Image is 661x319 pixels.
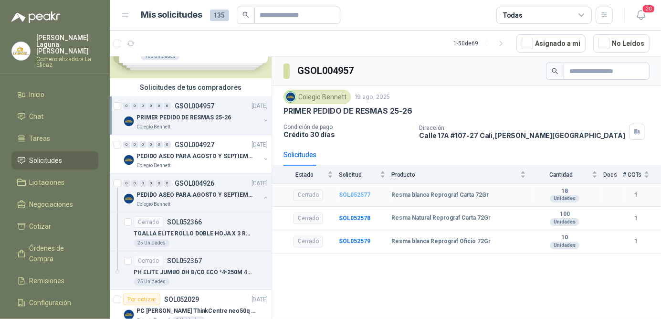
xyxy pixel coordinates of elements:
a: Tareas [11,129,98,148]
span: Negociaciones [30,199,73,210]
span: Remisiones [30,276,65,286]
div: Cerrado [134,216,163,228]
p: [DATE] [252,102,268,111]
div: 0 [131,103,138,109]
p: 19 ago, 2025 [355,93,390,102]
img: Company Logo [123,193,135,204]
span: Solicitudes [30,155,63,166]
h1: Mis solicitudes [141,8,202,22]
img: Company Logo [123,116,135,127]
span: Estado [283,171,325,178]
div: 0 [123,180,130,187]
a: 0 0 0 0 0 0 GSOL004957[DATE] Company LogoPRIMER PEDIDO DE RESMAS 25-26Colegio Bennett [123,100,270,131]
img: Company Logo [123,154,135,166]
p: SOL052367 [167,257,202,264]
span: Tareas [30,133,51,144]
p: SOL052366 [167,219,202,225]
a: Licitaciones [11,173,98,191]
div: 25 Unidades [134,278,169,286]
p: [DATE] [252,140,268,149]
b: Resma blanca Reprograf Carta 72Gr [391,191,489,199]
p: SOL052029 [164,296,199,303]
div: Todas [503,10,523,21]
b: 1 [623,237,650,246]
div: 0 [164,103,171,109]
a: Solicitudes [11,151,98,170]
a: Configuración [11,294,98,312]
div: Solicitudes [283,149,316,160]
a: Remisiones [11,272,98,290]
p: Crédito 30 días [283,130,411,138]
div: 25 Unidades [134,239,169,247]
div: Solicitudes de tus compradores [110,78,272,96]
div: 0 [131,141,138,148]
div: 0 [156,180,163,187]
p: TOALLA ELITE ROLLO DOBLE HOJA X 3 ROLLOS [134,229,252,238]
span: Licitaciones [30,177,65,188]
a: Chat [11,107,98,126]
p: GSOL004957 [175,103,214,109]
p: [DATE] [252,179,268,188]
th: Producto [391,166,532,183]
div: 0 [147,180,155,187]
div: 0 [123,141,130,148]
a: CerradoSOL052367PH ELITE JUMBO DH B/CO ECO *4*250M 433325 Unidades [110,251,272,290]
a: Inicio [11,85,98,104]
span: Cotizar [30,221,52,232]
div: Colegio Bennett [283,90,351,104]
p: Dirección [419,125,625,131]
a: SOL052577 [339,191,370,198]
th: Docs [603,166,623,183]
b: Resma Natural Reprograf Carta 72Gr [391,214,491,222]
p: PEDIDO ASEO PARA AGOSTO Y SEPTIEMBRE [136,191,255,200]
div: 1 - 50 de 69 [453,36,509,51]
p: Colegio Bennett [136,201,170,208]
th: Solicitud [339,166,391,183]
p: PC [PERSON_NAME] ThinkCentre neo50q Gen 4 Core i5 16Gb 512Gb SSD Win 11 Pro 3YW Con Teclado y Mouse [136,307,255,316]
p: [PERSON_NAME] Laguna [PERSON_NAME] [36,34,98,54]
p: Colegio Bennett [136,123,170,131]
b: Resma blanca Reprograf Oficio 72Gr [391,238,491,245]
p: Condición de pago [283,124,411,130]
span: search [242,11,249,18]
div: 0 [156,103,163,109]
b: 1 [623,191,650,200]
span: Inicio [30,89,45,100]
a: SOL052578 [339,215,370,222]
div: Por cotizar [123,294,160,305]
a: 0 0 0 0 0 0 GSOL004927[DATE] Company LogoPEDIDO ASEO PARA AGOSTO Y SEPTIEMBRE 2Colegio Bennett [123,139,270,170]
span: 20 [642,4,655,13]
p: PRIMER PEDIDO DE RESMAS 25-26 [136,113,231,122]
a: Órdenes de Compra [11,239,98,268]
div: 0 [156,141,163,148]
p: GSOL004927 [175,141,214,148]
h3: GSOL004957 [297,64,355,78]
b: 10 [532,234,598,242]
button: No Leídos [593,34,650,53]
div: 0 [131,180,138,187]
span: Cantidad [532,171,590,178]
button: 20 [632,7,650,24]
div: Unidades [550,218,579,226]
div: 0 [147,141,155,148]
p: Comercializadora La Eficaz [36,56,98,68]
a: 0 0 0 0 0 0 GSOL004926[DATE] Company LogoPEDIDO ASEO PARA AGOSTO Y SEPTIEMBREColegio Bennett [123,178,270,208]
a: Cotizar [11,217,98,235]
div: Cerrado [134,255,163,266]
p: GSOL004926 [175,180,214,187]
a: SOL052579 [339,238,370,245]
div: 0 [164,141,171,148]
b: 18 [532,188,598,195]
span: Configuración [30,298,72,308]
div: 0 [147,103,155,109]
img: Company Logo [285,92,296,102]
span: Órdenes de Compra [30,243,89,264]
span: Chat [30,111,44,122]
th: Cantidad [532,166,603,183]
span: search [552,68,558,74]
div: Cerrado [294,236,323,247]
th: Estado [272,166,339,183]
